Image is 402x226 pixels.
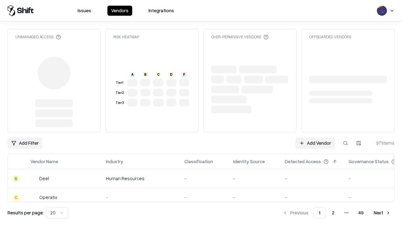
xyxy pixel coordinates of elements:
div: Deel [39,175,49,182]
button: 49 [353,207,369,218]
div: Tier 3 [115,100,125,105]
div: Risk Heatmap [113,34,139,40]
div: D [169,72,174,77]
div: Operatix [39,194,57,201]
div: Identity Source [233,158,265,165]
button: 2 [327,207,340,218]
div: Over-Permissive Vendors [211,34,269,40]
div: Industry [106,158,123,165]
div: - [106,194,174,201]
div: - [184,194,223,201]
div: - [285,175,339,182]
div: Classification [184,158,213,165]
div: 971 items [369,140,394,146]
div: Unmanaged Access [15,34,61,40]
img: Deel [30,175,37,182]
button: Add Filter [8,137,42,149]
button: Integrations [145,6,178,16]
div: Human Resources [106,175,174,182]
div: Tier 1 [115,80,125,85]
div: C [13,194,19,201]
div: C [156,72,161,77]
div: - [233,175,275,182]
div: F [182,72,187,77]
div: Offboarded Vendors [309,34,351,40]
div: A [130,72,135,77]
div: - [233,194,275,201]
div: Tier 2 [115,90,125,95]
img: Operatix [30,194,37,201]
div: Governance Status [349,158,389,165]
button: 1 [313,207,326,218]
button: Next [370,207,394,218]
div: B [143,72,148,77]
div: Vendor Name [30,158,58,165]
div: Detected Access [285,158,321,165]
a: Add Vendor [296,137,335,149]
button: Vendors [107,6,132,16]
p: Results per page: [8,209,44,216]
div: - [184,175,223,182]
div: B [13,175,19,182]
button: Issues [74,6,95,16]
nav: pagination [279,207,394,218]
div: - [285,194,339,201]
